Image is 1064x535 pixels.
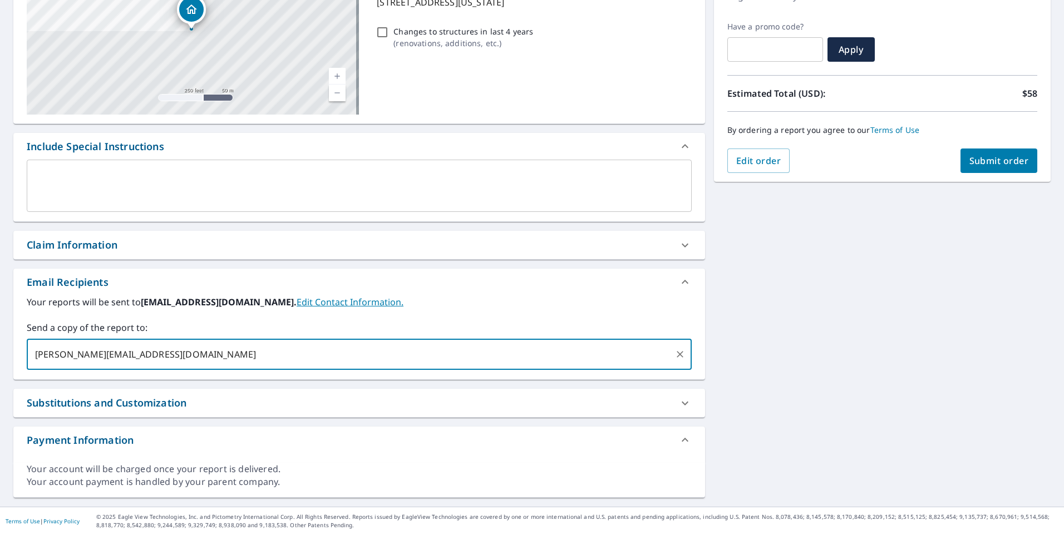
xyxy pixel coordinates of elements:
div: Payment Information [27,433,134,448]
span: Submit order [969,155,1029,167]
button: Edit order [727,148,790,173]
label: Your reports will be sent to [27,295,692,309]
p: Estimated Total (USD): [727,87,883,100]
b: [EMAIL_ADDRESS][DOMAIN_NAME]. [141,296,297,308]
div: Email Recipients [13,269,705,295]
p: By ordering a report you agree to our [727,125,1037,135]
div: Payment Information [13,427,705,453]
p: | [6,518,80,524]
button: Submit order [960,148,1038,173]
div: Claim Information [27,237,117,252]
a: EditContactInfo [297,296,403,308]
div: Email Recipients [27,275,109,290]
button: Apply [827,37,875,62]
label: Have a promo code? [727,22,823,32]
button: Clear [672,346,688,362]
a: Current Level 17, Zoom In [329,68,346,85]
p: Changes to structures in last 4 years [393,26,533,37]
span: Apply [836,43,866,56]
a: Terms of Use [870,125,920,135]
a: Terms of Use [6,517,40,525]
p: $58 [1022,87,1037,100]
div: Substitutions and Customization [27,395,186,410]
a: Privacy Policy [43,517,80,525]
div: Claim Information [13,231,705,259]
p: © 2025 Eagle View Technologies, Inc. and Pictometry International Corp. All Rights Reserved. Repo... [96,513,1058,529]
span: Edit order [736,155,781,167]
p: ( renovations, additions, etc. ) [393,37,533,49]
div: Include Special Instructions [27,139,164,154]
div: Your account payment is handled by your parent company. [27,475,692,488]
a: Current Level 17, Zoom Out [329,85,346,101]
div: Include Special Instructions [13,133,705,160]
label: Send a copy of the report to: [27,321,692,334]
div: Substitutions and Customization [13,389,705,417]
div: Your account will be charged once your report is delivered. [27,463,692,475]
